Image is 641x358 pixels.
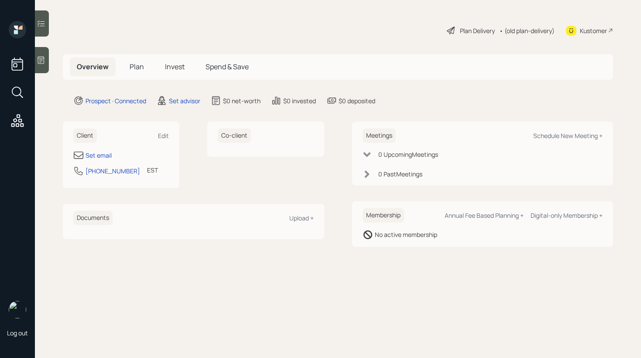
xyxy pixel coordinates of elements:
[73,211,113,225] h6: Documents
[531,211,603,220] div: Digital-only Membership +
[363,128,396,143] h6: Meetings
[86,96,146,105] div: Prospect · Connected
[7,329,28,337] div: Log out
[445,211,524,220] div: Annual Fee Based Planning +
[283,96,316,105] div: $0 invested
[9,301,26,318] img: retirable_logo.png
[460,26,495,35] div: Plan Delivery
[499,26,555,35] div: • (old plan-delivery)
[158,132,169,140] div: Edit
[130,62,144,71] span: Plan
[147,165,158,175] div: EST
[86,151,112,160] div: Set email
[77,62,109,71] span: Overview
[73,128,97,143] h6: Client
[165,62,185,71] span: Invest
[378,150,438,159] div: 0 Upcoming Meeting s
[86,166,140,176] div: [PHONE_NUMBER]
[289,214,314,222] div: Upload +
[378,169,422,179] div: 0 Past Meeting s
[580,26,607,35] div: Kustomer
[206,62,249,71] span: Spend & Save
[375,230,437,239] div: No active membership
[218,128,251,143] h6: Co-client
[533,132,603,140] div: Schedule New Meeting +
[339,96,375,105] div: $0 deposited
[363,208,404,223] h6: Membership
[223,96,261,105] div: $0 net-worth
[169,96,200,105] div: Set advisor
